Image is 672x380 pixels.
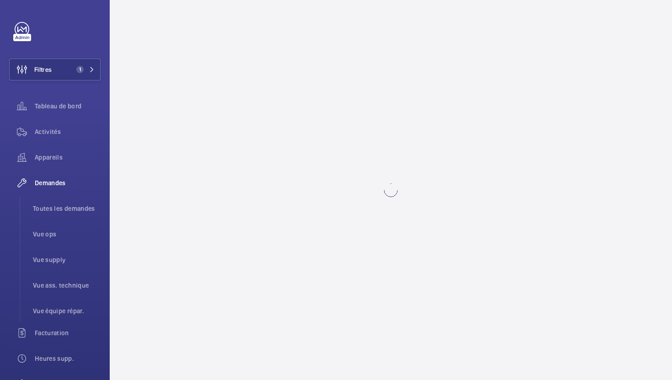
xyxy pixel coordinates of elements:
[35,328,101,337] span: Facturation
[35,178,101,187] span: Demandes
[33,306,101,316] span: Vue équipe répar.
[34,65,52,74] span: Filtres
[33,204,101,213] span: Toutes les demandes
[35,153,101,162] span: Appareils
[9,59,101,80] button: Filtres1
[33,255,101,264] span: Vue supply
[35,354,101,363] span: Heures supp.
[33,281,101,290] span: Vue ass. technique
[33,230,101,239] span: Vue ops
[35,102,101,111] span: Tableau de bord
[35,127,101,136] span: Activités
[76,66,84,73] span: 1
